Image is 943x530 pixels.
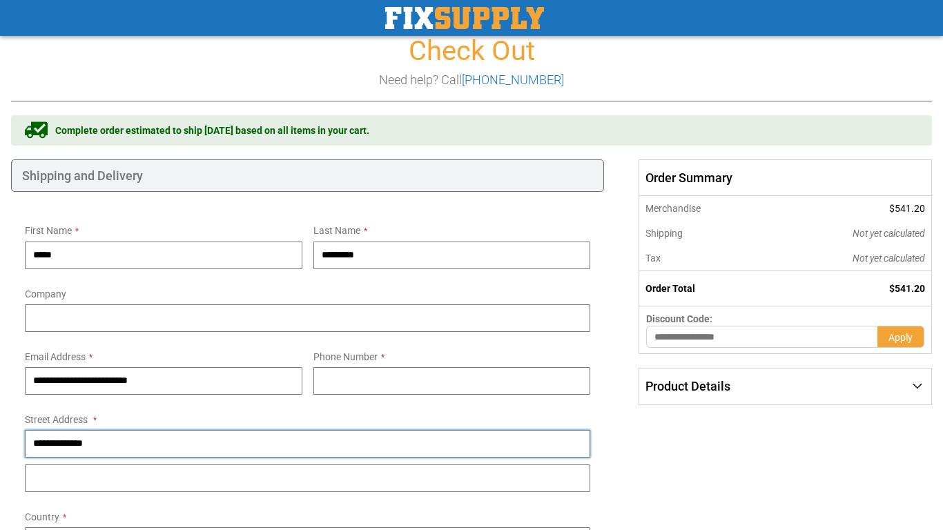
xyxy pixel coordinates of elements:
[646,313,712,324] span: Discount Code:
[25,225,72,236] span: First Name
[11,36,932,66] h1: Check Out
[11,73,932,87] h3: Need help? Call
[313,351,378,362] span: Phone Number
[25,351,86,362] span: Email Address
[25,414,88,425] span: Street Address
[11,159,604,193] div: Shipping and Delivery
[889,283,925,294] span: $541.20
[25,511,59,522] span: Country
[639,159,932,197] span: Order Summary
[639,196,769,221] th: Merchandise
[313,225,360,236] span: Last Name
[645,228,683,239] span: Shipping
[645,283,695,294] strong: Order Total
[639,246,769,271] th: Tax
[853,253,925,264] span: Not yet calculated
[888,332,913,343] span: Apply
[55,124,369,137] span: Complete order estimated to ship [DATE] based on all items in your cart.
[25,288,66,300] span: Company
[385,7,544,29] img: Fix Industrial Supply
[877,326,924,348] button: Apply
[853,228,925,239] span: Not yet calculated
[462,72,564,87] a: [PHONE_NUMBER]
[385,7,544,29] a: store logo
[889,203,925,214] span: $541.20
[645,379,730,393] span: Product Details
